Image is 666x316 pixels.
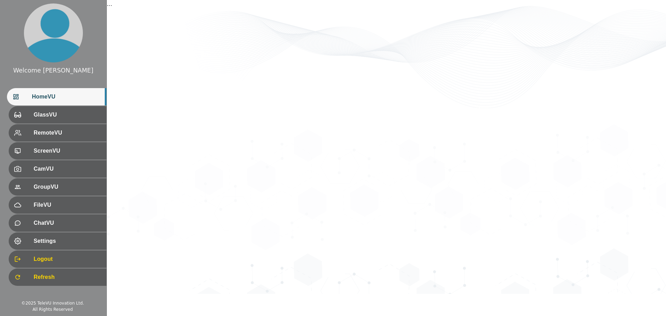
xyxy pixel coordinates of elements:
[34,273,101,281] span: Refresh
[34,147,101,155] span: ScreenVU
[9,142,106,160] div: ScreenVU
[34,111,101,119] span: GlassVU
[34,237,101,245] span: Settings
[33,306,73,313] div: All Rights Reserved
[9,106,106,123] div: GlassVU
[9,250,106,268] div: Logout
[9,178,106,196] div: GroupVU
[9,160,106,178] div: CamVU
[7,88,106,105] div: HomeVU
[34,201,101,209] span: FileVU
[9,214,106,232] div: ChatVU
[34,183,101,191] span: GroupVU
[9,124,106,142] div: RemoteVU
[9,268,106,286] div: Refresh
[9,196,106,214] div: FileVU
[34,255,101,263] span: Logout
[34,129,101,137] span: RemoteVU
[34,219,101,227] span: ChatVU
[34,165,101,173] span: CamVU
[32,93,101,101] span: HomeVU
[9,232,106,250] div: Settings
[13,66,93,75] div: Welcome [PERSON_NAME]
[24,3,83,62] img: profile.png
